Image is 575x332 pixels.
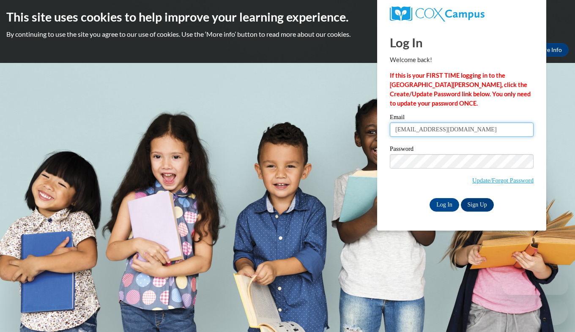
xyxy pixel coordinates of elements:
[430,198,459,212] input: Log In
[390,114,534,122] label: Email
[390,34,534,51] h1: Log In
[390,72,531,107] strong: If this is your FIRST TIME logging in to the [GEOGRAPHIC_DATA][PERSON_NAME], click the Create/Upd...
[529,43,569,57] a: More Info
[541,298,568,325] iframe: Button to launch messaging window
[6,30,569,39] p: By continuing to use the site you agree to our use of cookies. Use the ‘More info’ button to read...
[472,177,534,184] a: Update/Forgot Password
[390,55,534,65] p: Welcome back!
[6,8,569,25] h2: This site uses cookies to help improve your learning experience.
[461,198,494,212] a: Sign Up
[390,6,485,22] img: COX Campus
[390,146,534,154] label: Password
[390,6,534,22] a: COX Campus
[502,276,568,295] iframe: Message from company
